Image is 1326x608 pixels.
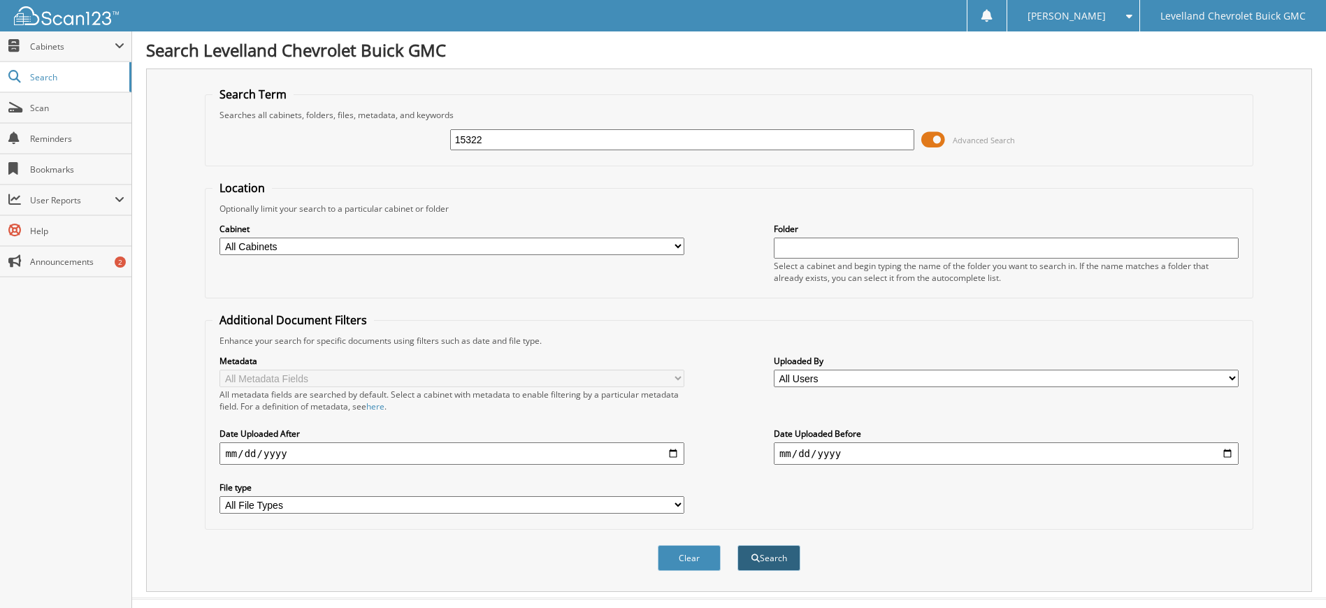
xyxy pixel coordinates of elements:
[219,482,684,493] label: File type
[30,71,122,83] span: Search
[1160,12,1306,20] span: Levelland Chevrolet Buick GMC
[774,355,1239,367] label: Uploaded By
[212,312,374,328] legend: Additional Document Filters
[219,442,684,465] input: start
[30,41,115,52] span: Cabinets
[212,203,1245,215] div: Optionally limit your search to a particular cabinet or folder
[737,545,800,571] button: Search
[30,133,124,145] span: Reminders
[30,194,115,206] span: User Reports
[212,335,1245,347] div: Enhance your search for specific documents using filters such as date and file type.
[774,260,1239,284] div: Select a cabinet and begin typing the name of the folder you want to search in. If the name match...
[212,109,1245,121] div: Searches all cabinets, folders, files, metadata, and keywords
[953,135,1015,145] span: Advanced Search
[14,6,119,25] img: scan123-logo-white.svg
[774,442,1239,465] input: end
[1028,12,1106,20] span: [PERSON_NAME]
[219,389,684,412] div: All metadata fields are searched by default. Select a cabinet with metadata to enable filtering b...
[212,180,272,196] legend: Location
[658,545,721,571] button: Clear
[146,38,1312,61] h1: Search Levelland Chevrolet Buick GMC
[219,355,684,367] label: Metadata
[115,256,126,268] div: 2
[774,223,1239,235] label: Folder
[774,428,1239,440] label: Date Uploaded Before
[219,223,684,235] label: Cabinet
[30,164,124,175] span: Bookmarks
[30,225,124,237] span: Help
[212,87,294,102] legend: Search Term
[366,400,384,412] a: here
[219,428,684,440] label: Date Uploaded After
[30,102,124,114] span: Scan
[30,256,124,268] span: Announcements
